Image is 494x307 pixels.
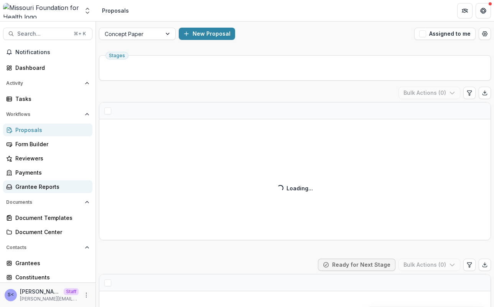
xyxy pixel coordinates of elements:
button: Open table manager [479,28,491,40]
a: Reviewers [3,152,92,165]
div: Form Builder [15,140,86,148]
span: Activity [6,81,82,86]
div: Reviewers [15,154,86,162]
button: Search... [3,28,92,40]
a: Dashboard [3,61,92,74]
div: Grantee Reports [15,183,86,191]
a: Proposals [3,124,92,136]
button: Open Contacts [3,241,92,254]
button: Open Workflows [3,108,92,120]
span: Workflows [6,112,82,117]
button: Notifications [3,46,92,58]
button: Get Help [476,3,491,18]
span: Search... [17,31,69,37]
span: Stages [109,53,125,58]
div: ⌘ + K [72,30,87,38]
div: Grantees [15,259,86,267]
a: Payments [3,166,92,179]
div: Document Templates [15,214,86,222]
a: Grantee Reports [3,180,92,193]
a: Constituents [3,271,92,284]
button: New Proposal [179,28,235,40]
a: Document Center [3,226,92,238]
div: Tasks [15,95,86,103]
p: Staff [64,288,79,295]
div: Proposals [15,126,86,134]
a: Form Builder [3,138,92,150]
button: Open entity switcher [82,3,93,18]
button: More [82,290,91,300]
div: Payments [15,168,86,177]
div: Dashboard [15,64,86,72]
div: Proposals [102,7,129,15]
a: Tasks [3,92,92,105]
button: Open Documents [3,196,92,208]
span: Notifications [15,49,89,56]
button: Assigned to me [414,28,476,40]
nav: breadcrumb [99,5,132,16]
div: Document Center [15,228,86,236]
p: [PERSON_NAME] <[PERSON_NAME][EMAIL_ADDRESS][DOMAIN_NAME]> [20,287,61,295]
button: Partners [457,3,473,18]
div: Constituents [15,273,86,281]
button: Open Activity [3,77,92,89]
a: Grantees [3,257,92,269]
p: [PERSON_NAME][EMAIL_ADDRESS][DOMAIN_NAME] [20,295,79,302]
div: Sammy <sammy@trytemelio.com> [8,292,14,297]
span: Contacts [6,245,82,250]
a: Document Templates [3,211,92,224]
span: Documents [6,200,82,205]
img: Missouri Foundation for Health logo [3,3,79,18]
